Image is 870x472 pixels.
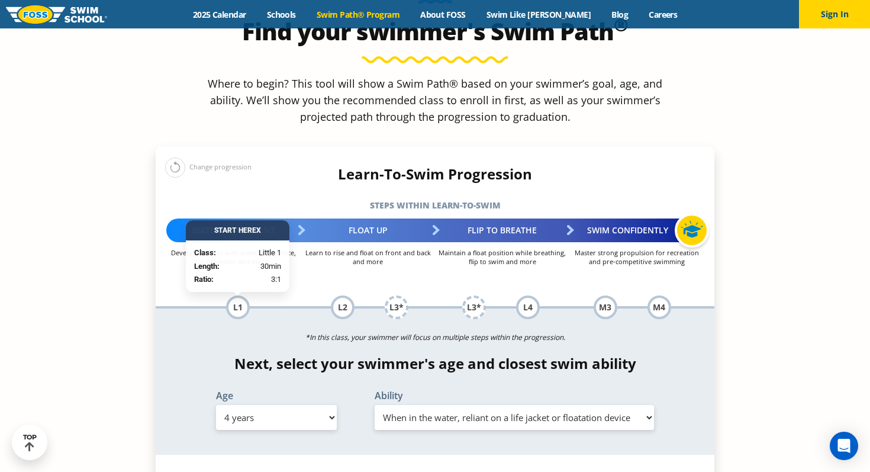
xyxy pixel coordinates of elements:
[216,391,337,400] label: Age
[194,262,220,271] strong: Length:
[375,391,654,400] label: Ability
[226,296,250,319] div: L1
[301,219,435,242] div: Float Up
[23,434,37,452] div: TOP
[6,5,107,24] img: FOSS Swim School Logo
[647,296,671,319] div: M4
[256,226,261,235] span: X
[259,247,281,259] span: Little 1
[594,296,617,319] div: M3
[156,329,714,346] p: *In this class, your swimmer will focus on multiple steps within the progression.
[331,296,355,319] div: L2
[601,9,639,20] a: Blog
[166,248,301,266] p: Develop comfort with water on the face, submersion and more
[301,248,435,266] p: Learn to rise and float on front and back and more
[516,296,540,319] div: L4
[186,220,289,240] div: Start Here
[614,12,628,37] sup: ®
[260,261,281,272] span: 30min
[435,248,569,266] p: Maintain a float position while breathing, flip to swim and more
[194,275,214,284] strong: Ratio:
[410,9,476,20] a: About FOSS
[306,9,410,20] a: Swim Path® Program
[156,166,714,182] h4: Learn-To-Swim Progression
[271,274,281,285] span: 3:1
[830,432,858,460] div: Open Intercom Messenger
[256,9,306,20] a: Schools
[156,355,714,372] h4: Next, select your swimmer's age and closest swim ability
[639,9,688,20] a: Careers
[476,9,601,20] a: Swim Like [PERSON_NAME]
[182,9,256,20] a: 2025 Calendar
[569,248,704,266] p: Master strong propulsion for recreation and pre-competitive swimming
[194,248,216,257] strong: Class:
[165,157,252,178] div: Change progression
[569,219,704,242] div: Swim Confidently
[156,17,714,46] h2: Find your swimmer's Swim Path
[435,219,569,242] div: Flip to Breathe
[156,197,714,214] h5: Steps within Learn-to-Swim
[166,219,301,242] div: Water Adjustment
[203,75,667,125] p: Where to begin? This tool will show a Swim Path® based on your swimmer’s goal, age, and ability. ...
